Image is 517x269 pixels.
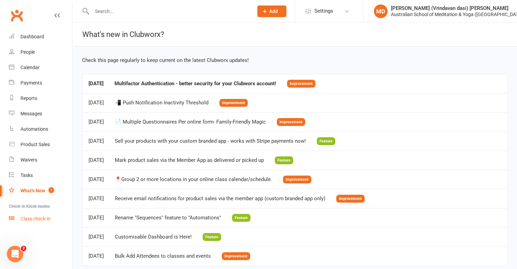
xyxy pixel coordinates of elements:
[89,138,335,144] a: [DATE]Sell your products with your custom branded app - works with Stripe payments now!Feature
[115,196,325,202] div: Receive email notifications for product sales via the member app (custom branded app only)
[115,157,264,163] div: Mark product sales via the Member App as delivered or picked up
[269,9,278,14] span: Add
[21,157,37,163] div: Waivers
[9,137,72,152] a: Product Sales
[374,4,387,18] div: MD
[9,29,72,44] a: Dashboard
[89,215,104,221] div: [DATE]
[89,253,104,259] div: [DATE]
[89,195,365,201] a: [DATE]Receive email notifications for product sales via the member app (custom branded app only)I...
[9,152,72,168] a: Waivers
[283,176,311,183] span: Improvement
[8,7,25,24] a: Clubworx
[89,214,250,220] a: [DATE]Rename "Sequences" feature to "Automations"Feature
[115,234,192,240] div: Customisable Dashboard is Here!
[89,119,104,125] div: [DATE]
[89,157,293,163] a: [DATE]Mark product sales via the Member App as delivered or picked upFeature
[9,44,72,60] a: People
[9,106,72,121] a: Messages
[89,80,315,86] a: [DATE]Multifactor Authentication - better security for your Clubworx account!Improvement
[90,7,248,16] input: Search...
[115,138,306,144] div: Sell your products with your custom branded app - works with Stripe payments now!
[9,121,72,137] a: Automations
[203,233,221,241] span: Feature
[9,168,72,183] a: Tasks
[115,119,266,125] div: 📄 Multiple Questionnaires Per online form- Family-Friendly Magic
[89,138,104,144] div: [DATE]
[257,5,286,17] button: Add
[21,34,44,39] div: Dashboard
[317,137,335,145] span: Feature
[222,252,250,260] span: Improvement
[21,80,42,86] div: Payments
[21,142,50,147] div: Product Sales
[9,91,72,106] a: Reports
[9,75,72,91] a: Payments
[21,111,42,116] div: Messages
[21,246,26,251] span: 2
[314,3,333,19] span: Settings
[21,216,51,221] div: Class check-in
[232,214,250,222] span: Feature
[9,183,72,198] a: What's New1
[89,234,104,240] div: [DATE]
[89,81,104,87] div: [DATE]
[89,99,248,105] a: [DATE]📲 Push Notification Inactivity ThresholdImprovement
[21,126,48,132] div: Automations
[21,65,40,70] div: Calendar
[275,156,293,164] span: Feature
[89,233,221,240] a: [DATE]Customisable Dashboard is Here!Feature
[114,81,276,87] div: Multifactor Authentication - better security for your Clubworx account!
[115,177,272,182] div: 📍Group 2 or more locations in your online class calendar/schedule.
[287,80,315,88] span: Improvement
[115,253,211,259] div: Bulk Add Attendees to classes and events
[89,177,104,182] div: [DATE]
[336,195,365,203] span: Improvement
[49,187,54,193] span: 1
[21,172,33,178] div: Tasks
[115,215,221,221] div: Rename "Sequences" feature to "Automations"
[277,118,305,126] span: Improvement
[7,246,23,262] iframe: Intercom live chat
[89,100,104,106] div: [DATE]
[9,60,72,75] a: Calendar
[21,49,35,55] div: People
[115,100,208,106] div: 📲 Push Notification Inactivity Threshold
[89,157,104,163] div: [DATE]
[9,211,72,227] a: Class kiosk mode
[72,23,164,46] h1: What's new in Clubworx?
[21,188,45,193] div: What's New
[219,99,248,107] span: Improvement
[89,176,311,182] a: [DATE]📍Group 2 or more locations in your online class calendar/schedule.Improvement
[21,95,37,101] div: Reports
[82,56,507,64] div: Check this page regularly to keep current on the latest Clubworx updates!
[89,253,250,259] a: [DATE]Bulk Add Attendees to classes and eventsImprovement
[89,196,104,202] div: [DATE]
[89,118,305,125] a: [DATE]📄 Multiple Questionnaires Per online form- Family-Friendly MagicImprovement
